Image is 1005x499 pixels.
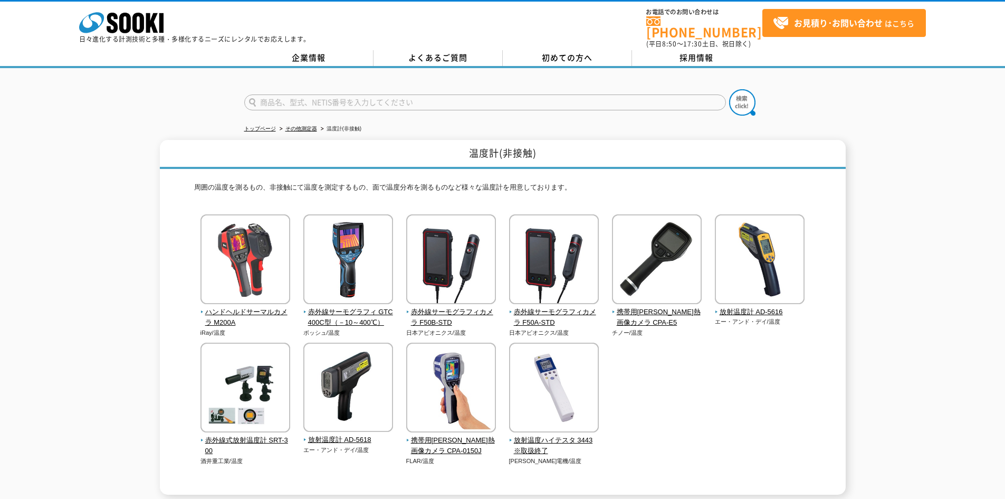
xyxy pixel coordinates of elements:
[509,328,599,337] p: 日本アビオニクス/温度
[303,343,393,435] img: 放射温度計 AD-5618
[406,328,496,337] p: 日本アビオニクス/温度
[509,435,599,457] span: 放射温度ハイテスタ 3443※取扱終了
[406,457,496,466] p: FLAR/温度
[194,182,811,199] p: 周囲の温度を測るもの、非接触にて温度を測定するもの、面で温度分布を測るものなど様々な温度計を用意しております。
[773,15,914,31] span: はこちら
[646,39,751,49] span: (平日 ～ 土日、祝日除く)
[509,214,599,307] img: 赤外線サーモグラフィカメラ F50A-STD
[715,307,805,318] span: 放射温度計 AD-5616
[200,328,291,337] p: iRay/温度
[406,297,496,328] a: 赤外線サーモグラフィカメラ F50B-STD
[200,214,290,307] img: ハンドヘルドサーマルカメラ M200A
[509,307,599,329] span: 赤外線サーモグラフィカメラ F50A-STD
[612,328,702,337] p: チノー/温度
[715,297,805,318] a: 放射温度計 AD-5616
[406,343,496,435] img: 携帯用小形熱画像カメラ CPA-0150J
[303,425,394,446] a: 放射温度計 AD-5618
[200,425,291,457] a: 赤外線式放射温度計 SRT-300
[406,425,496,457] a: 携帯用[PERSON_NAME]熱画像カメラ CPA-0150J
[303,297,394,328] a: 赤外線サーモグラフィ GTC400C型（－10～400℃）
[244,126,276,131] a: トップページ
[303,446,394,455] p: エー・アンド・デイ/温度
[503,50,632,66] a: 初めての方へ
[200,297,291,328] a: ハンドヘルドサーマルカメラ M200A
[406,435,496,457] span: 携帯用[PERSON_NAME]熱画像カメラ CPA-0150J
[303,328,394,337] p: ボッシュ/温度
[406,307,496,329] span: 赤外線サーモグラフィカメラ F50B-STD
[646,9,762,15] span: お電話でのお問い合わせは
[542,52,592,63] span: 初めての方へ
[662,39,677,49] span: 8:50
[319,124,362,135] li: 温度計(非接触)
[612,214,702,307] img: 携帯用小形熱画像カメラ CPA-E5
[612,307,702,329] span: 携帯用[PERSON_NAME]熱画像カメラ CPA-E5
[200,457,291,466] p: 酒井重工業/温度
[794,16,883,29] strong: お見積り･お問い合わせ
[646,16,762,38] a: [PHONE_NUMBER]
[715,317,805,326] p: エー・アンド・デイ/温度
[509,297,599,328] a: 赤外線サーモグラフィカメラ F50A-STD
[683,39,702,49] span: 17:30
[200,435,291,457] span: 赤外線式放射温度計 SRT-300
[632,50,761,66] a: 採用情報
[285,126,317,131] a: その他測定器
[79,36,310,42] p: 日々進化する計測技術と多種・多様化するニーズにレンタルでお応えします。
[303,214,393,307] img: 赤外線サーモグラフィ GTC400C型（－10～400℃）
[729,89,755,116] img: btn_search.png
[303,435,394,446] span: 放射温度計 AD-5618
[509,457,599,466] p: [PERSON_NAME]電機/温度
[244,50,374,66] a: 企業情報
[160,140,846,169] h1: 温度計(非接触)
[509,343,599,435] img: 放射温度ハイテスタ 3443※取扱終了
[612,297,702,328] a: 携帯用[PERSON_NAME]熱画像カメラ CPA-E5
[303,307,394,329] span: 赤外線サーモグラフィ GTC400C型（－10～400℃）
[244,95,726,110] input: 商品名、型式、NETIS番号を入力してください
[200,307,291,329] span: ハンドヘルドサーマルカメラ M200A
[200,343,290,435] img: 赤外線式放射温度計 SRT-300
[406,214,496,307] img: 赤外線サーモグラフィカメラ F50B-STD
[374,50,503,66] a: よくあるご質問
[715,214,805,307] img: 放射温度計 AD-5616
[509,425,599,457] a: 放射温度ハイテスタ 3443※取扱終了
[762,9,926,37] a: お見積り･お問い合わせはこちら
